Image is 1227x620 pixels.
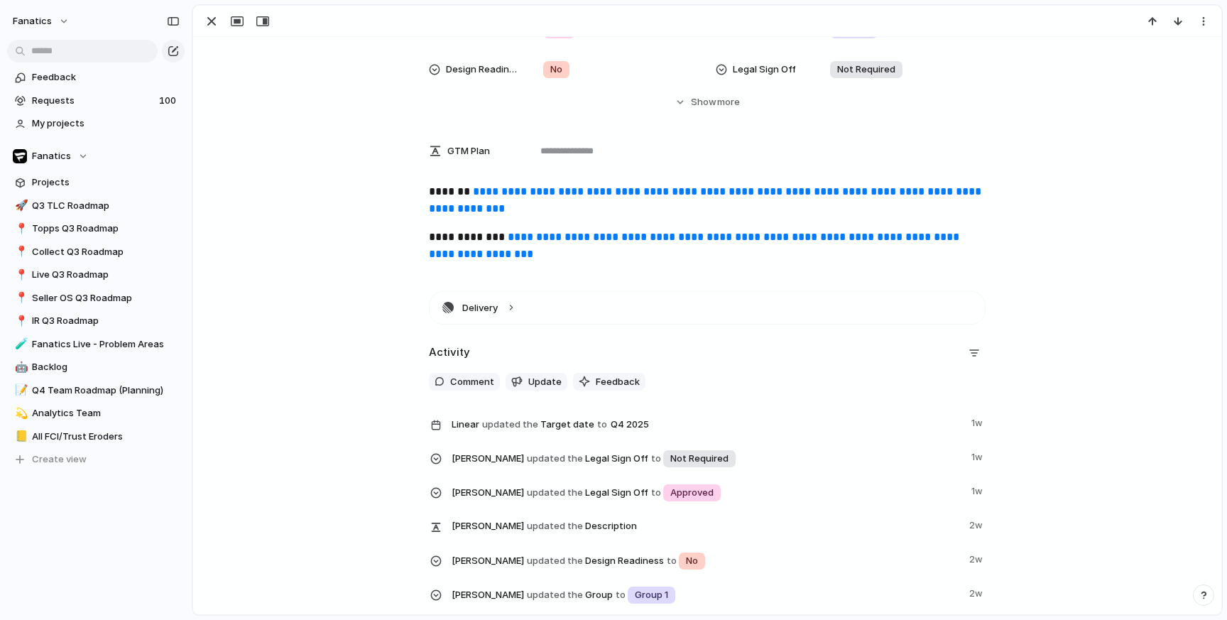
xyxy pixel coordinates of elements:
[32,384,180,398] span: Q4 Team Roadmap (Planning)
[32,314,180,328] span: IR Q3 Roadmap
[13,406,27,420] button: 💫
[15,244,25,260] div: 📍
[159,94,179,108] span: 100
[429,373,500,391] button: Comment
[13,291,27,305] button: 📍
[32,360,180,374] span: Backlog
[7,334,185,355] a: 🧪Fanatics Live - Problem Areas
[15,221,25,237] div: 📍
[7,449,185,470] button: Create view
[527,486,583,500] span: updated the
[527,588,583,602] span: updated the
[7,90,185,112] a: Requests100
[651,452,661,466] span: to
[15,406,25,422] div: 💫
[13,337,27,352] button: 🧪
[527,452,583,466] span: updated the
[32,94,155,108] span: Requests
[670,486,714,500] span: Approved
[616,588,626,602] span: to
[32,452,87,467] span: Create view
[7,426,185,447] a: 📒All FCI/Trust Eroders
[528,375,562,389] span: Update
[971,447,986,464] span: 1w
[32,70,180,85] span: Feedback
[452,516,961,535] span: Description
[32,245,180,259] span: Collect Q3 Roadmap
[446,62,520,77] span: Design Readiness
[686,554,698,568] span: No
[15,359,25,376] div: 🤖
[452,447,963,469] span: Legal Sign Off
[15,197,25,214] div: 🚀
[670,452,729,466] span: Not Required
[429,89,986,115] button: Showmore
[32,116,180,131] span: My projects
[7,195,185,217] a: 🚀Q3 TLC Roadmap
[15,336,25,352] div: 🧪
[15,267,25,283] div: 📍
[15,313,25,330] div: 📍
[13,199,27,213] button: 🚀
[32,222,180,236] span: Topps Q3 Roadmap
[7,218,185,239] div: 📍Topps Q3 Roadmap
[482,418,538,432] span: updated the
[15,382,25,398] div: 📝
[6,10,77,33] button: fanatics
[597,418,607,432] span: to
[7,288,185,309] a: 📍Seller OS Q3 Roadmap
[635,588,668,602] span: Group 1
[32,406,180,420] span: Analytics Team
[450,375,494,389] span: Comment
[13,14,52,28] span: fanatics
[452,584,961,605] span: Group
[452,554,524,568] span: [PERSON_NAME]
[550,62,562,77] span: No
[7,264,185,285] a: 📍Live Q3 Roadmap
[32,175,180,190] span: Projects
[969,550,986,567] span: 2w
[573,373,645,391] button: Feedback
[13,222,27,236] button: 📍
[452,588,524,602] span: [PERSON_NAME]
[717,95,740,109] span: more
[7,357,185,378] a: 🤖Backlog
[837,62,895,77] span: Not Required
[13,314,27,328] button: 📍
[667,554,677,568] span: to
[7,241,185,263] div: 📍Collect Q3 Roadmap
[7,380,185,401] a: 📝Q4 Team Roadmap (Planning)
[969,516,986,533] span: 2w
[447,144,490,158] span: GTM Plan
[32,291,180,305] span: Seller OS Q3 Roadmap
[7,310,185,332] a: 📍IR Q3 Roadmap
[452,452,524,466] span: [PERSON_NAME]
[452,519,524,533] span: [PERSON_NAME]
[7,113,185,134] a: My projects
[32,337,180,352] span: Fanatics Live - Problem Areas
[13,430,27,444] button: 📒
[32,268,180,282] span: Live Q3 Roadmap
[971,413,986,430] span: 1w
[527,519,583,533] span: updated the
[607,416,653,433] span: Q4 2025
[969,584,986,601] span: 2w
[596,375,640,389] span: Feedback
[7,67,185,88] a: Feedback
[32,430,180,444] span: All FCI/Trust Eroders
[32,199,180,213] span: Q3 TLC Roadmap
[452,418,479,432] span: Linear
[32,149,71,163] span: Fanatics
[452,486,524,500] span: [PERSON_NAME]
[15,290,25,306] div: 📍
[506,373,567,391] button: Update
[7,403,185,424] div: 💫Analytics Team
[527,554,583,568] span: updated the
